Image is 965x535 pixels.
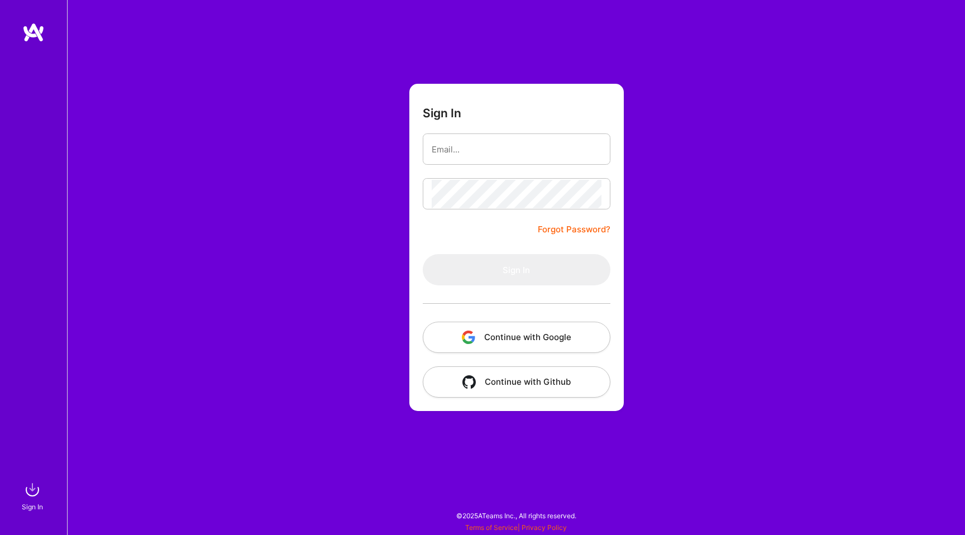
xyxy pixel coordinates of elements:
[423,322,610,353] button: Continue with Google
[465,523,567,532] span: |
[462,375,476,389] img: icon
[22,22,45,42] img: logo
[462,331,475,344] img: icon
[423,366,610,398] button: Continue with Github
[432,135,601,164] input: Email...
[21,479,44,501] img: sign in
[23,479,44,513] a: sign inSign In
[522,523,567,532] a: Privacy Policy
[423,106,461,120] h3: Sign In
[465,523,518,532] a: Terms of Service
[538,223,610,236] a: Forgot Password?
[22,501,43,513] div: Sign In
[423,254,610,285] button: Sign In
[67,501,965,529] div: © 2025 ATeams Inc., All rights reserved.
